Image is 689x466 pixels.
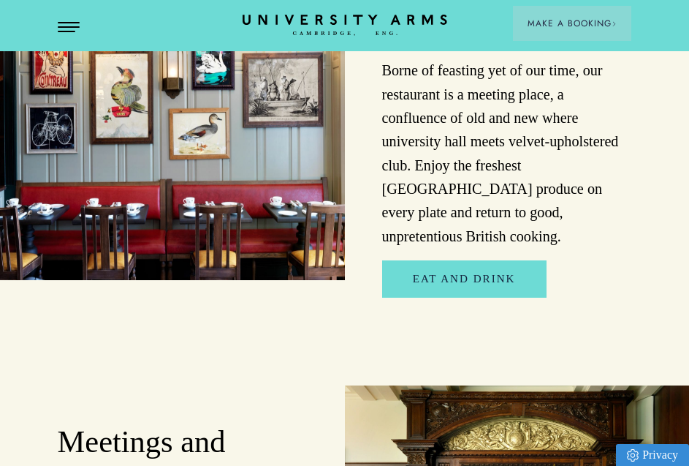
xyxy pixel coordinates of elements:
[528,17,617,30] span: Make a Booking
[243,15,447,37] a: Home
[616,444,689,466] a: Privacy
[382,260,547,298] a: Eat and Drink
[612,21,617,26] img: Arrow icon
[627,449,639,462] img: Privacy
[513,6,631,41] button: Make a BookingArrow icon
[382,59,632,248] p: Borne of feasting yet of our time, our restaurant is a meeting place, a confluence of old and new...
[58,22,80,34] button: Open Menu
